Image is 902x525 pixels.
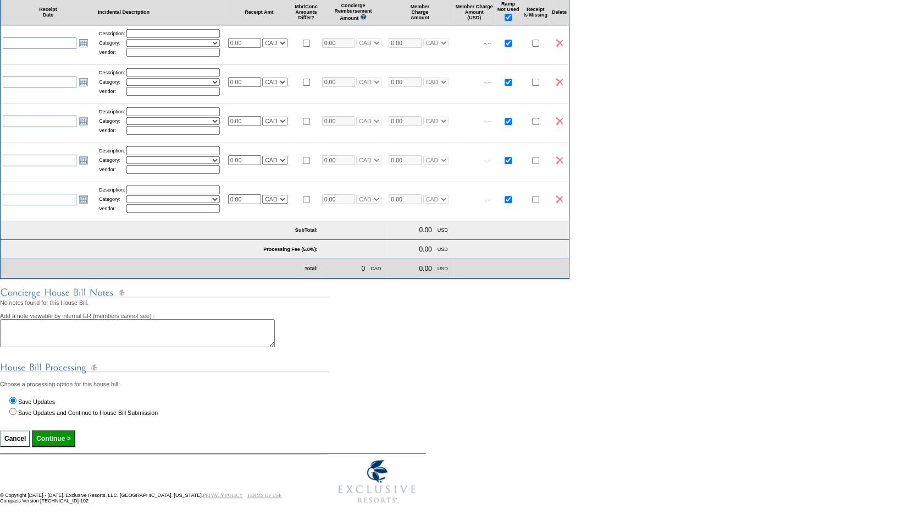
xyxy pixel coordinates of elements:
[484,118,492,124] span: -.--
[78,37,90,49] a: Open the calendar popup.
[32,430,75,447] input: Continue >
[99,126,125,135] td: Vendor:
[556,39,563,47] img: icon_delete2.gif
[99,146,125,155] td: Description:
[417,224,434,236] td: 0.00
[99,185,125,194] td: Description:
[18,398,55,405] label: Save Updates
[99,195,125,203] td: Category:
[417,243,434,255] td: 0.00
[484,40,492,46] span: -.--
[556,195,563,203] img: icon_delete2.gif
[556,156,563,164] img: icon_delete2.gif
[556,78,563,86] img: icon_delete2.gif
[99,39,125,47] td: Category:
[484,196,492,203] span: -.--
[99,165,125,174] td: Vendor:
[359,262,367,275] td: 0
[99,78,125,86] td: Category:
[247,493,282,498] a: TERMS OF USE
[435,262,450,275] td: USD
[435,243,450,255] td: USD
[99,117,125,125] td: Category:
[484,79,492,85] span: -.--
[484,157,492,163] span: -.--
[556,117,563,125] img: icon_delete2.gif
[96,259,320,278] td: Total:
[435,224,450,236] td: USD
[99,87,125,96] td: Vendor:
[417,262,434,275] td: 0.00
[99,48,125,57] td: Vendor:
[78,154,90,166] a: Open the calendar popup.
[328,454,426,509] img: Exclusive Resorts
[360,14,367,20] img: questionMark_lightBlue.gif
[99,107,125,116] td: Description:
[1,221,320,240] td: SubTotal:
[99,204,125,213] td: Vendor:
[78,76,90,88] a: Open the calendar popup.
[18,409,158,416] label: Save Updates and Continue to House Bill Submission
[99,68,125,77] td: Description:
[99,29,125,38] td: Description:
[1,240,320,259] td: Processing Fee (5.0%):
[78,115,90,127] a: Open the calendar popup.
[203,493,243,498] a: PRIVACY POLICY
[99,156,125,164] td: Category:
[368,262,383,275] td: CAD
[78,193,90,205] a: Open the calendar popup.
